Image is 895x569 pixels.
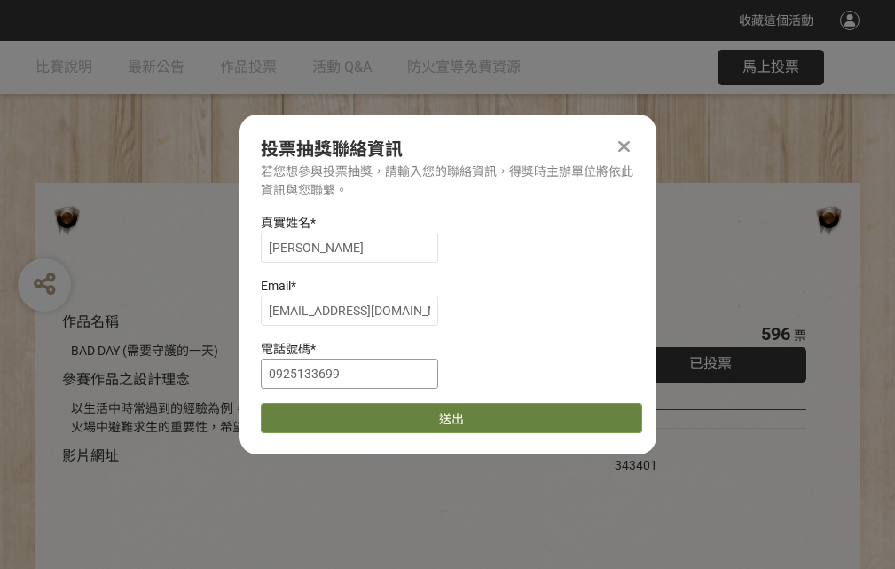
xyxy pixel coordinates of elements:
div: 以生活中時常遇到的經驗為例，透過對比的方式宣傳住宅用火災警報器、家庭逃生計畫及火場中避難求生的重要性，希望透過趣味的短影音讓更多人認識到更多的防火觀念。 [71,399,561,437]
span: 最新公告 [128,59,184,75]
a: 防火宣導免費資源 [407,41,521,94]
div: BAD DAY (需要守護的一天) [71,342,561,360]
button: 馬上投票 [718,50,824,85]
span: 真實姓名 [261,216,310,230]
span: 馬上投票 [742,59,799,75]
iframe: Facebook Share [662,438,750,455]
a: 最新公告 [128,41,184,94]
span: 影片網址 [62,447,119,464]
span: 已投票 [689,355,732,372]
span: 電話號碼 [261,342,310,356]
span: 作品名稱 [62,313,119,330]
a: 比賽說明 [35,41,92,94]
span: 收藏這個活動 [739,13,813,28]
span: Email [261,279,291,293]
a: 作品投票 [220,41,277,94]
button: 送出 [261,403,642,433]
span: 防火宣導免費資源 [407,59,521,75]
div: 投票抽獎聯絡資訊 [261,136,635,162]
div: 若您想參與投票抽獎，請輸入您的聯絡資訊，得獎時主辦單位將依此資訊與您聯繫。 [261,162,635,200]
span: 作品投票 [220,59,277,75]
span: 活動 Q&A [312,59,372,75]
a: 活動 Q&A [312,41,372,94]
span: 596 [761,323,790,344]
span: 比賽說明 [35,59,92,75]
span: 參賽作品之設計理念 [62,371,190,388]
span: 票 [794,328,806,343]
